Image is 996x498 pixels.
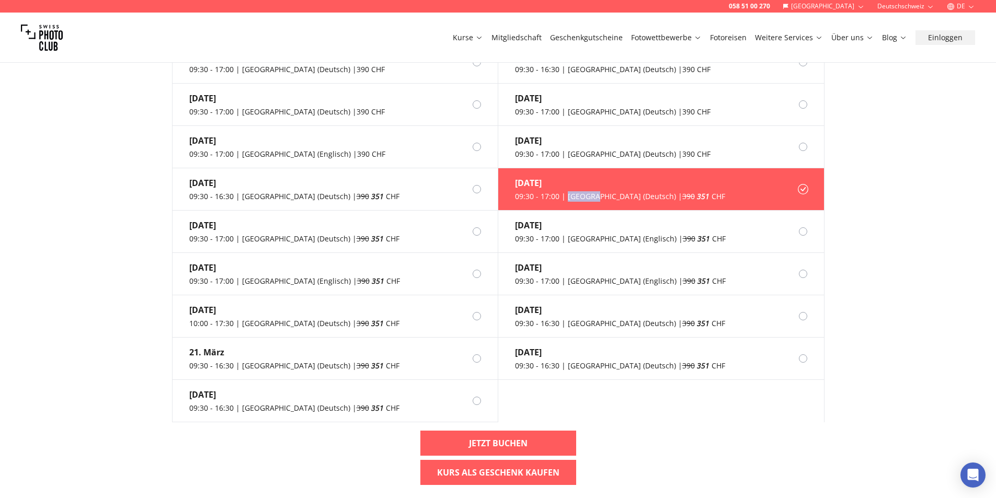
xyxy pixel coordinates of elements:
[189,191,399,202] div: 09:30 - 16:30 | [GEOGRAPHIC_DATA] (Deutsch) | CHF
[371,403,384,413] em: 351
[189,361,399,371] div: 09:30 - 16:30 | [GEOGRAPHIC_DATA] (Deutsch) | CHF
[189,107,385,117] div: 09:30 - 17:00 | [GEOGRAPHIC_DATA] (Deutsch) | 390 CHF
[827,30,878,45] button: Über uns
[515,304,725,316] div: [DATE]
[915,30,975,45] button: Einloggen
[515,219,726,231] div: [DATE]
[631,32,702,43] a: Fotowettbewerbe
[189,134,385,147] div: [DATE]
[21,17,63,59] img: Swiss photo club
[515,92,711,105] div: [DATE]
[189,304,399,316] div: [DATE]
[420,460,576,485] a: Kurs als Geschenk kaufen
[729,2,770,10] a: 058 51 00 270
[515,107,711,117] div: 09:30 - 17:00 | [GEOGRAPHIC_DATA] (Deutsch) | 390 CHF
[697,361,709,370] em: 351
[371,191,384,201] em: 351
[515,346,725,358] div: [DATE]
[831,32,874,43] a: Über uns
[357,276,370,286] span: 390
[515,191,725,202] div: 09:30 - 17:00 | [GEOGRAPHIC_DATA] (Deutsch) | CHF
[960,462,986,488] div: Open Intercom Messenger
[755,32,823,43] a: Weitere Services
[189,318,399,329] div: 10:00 - 17:30 | [GEOGRAPHIC_DATA] (Deutsch) | CHF
[357,318,369,328] span: 390
[710,32,747,43] a: Fotoreisen
[706,30,751,45] button: Fotoreisen
[469,437,528,449] b: Jetzt buchen
[515,318,725,329] div: 09:30 - 16:30 | [GEOGRAPHIC_DATA] (Deutsch) | CHF
[682,191,695,201] span: 390
[189,149,385,159] div: 09:30 - 17:00 | [GEOGRAPHIC_DATA] (Englisch) | 390 CHF
[371,318,384,328] em: 351
[371,361,384,370] em: 351
[189,403,399,413] div: 09:30 - 16:30 | [GEOGRAPHIC_DATA] (Deutsch) | CHF
[491,32,542,43] a: Mitgliedschaft
[515,276,726,286] div: 09:30 - 17:00 | [GEOGRAPHIC_DATA] (Englisch) | CHF
[550,32,623,43] a: Geschenkgutscheine
[189,234,399,244] div: 09:30 - 17:00 | [GEOGRAPHIC_DATA] (Deutsch) | CHF
[357,191,369,201] span: 390
[515,234,726,244] div: 09:30 - 17:00 | [GEOGRAPHIC_DATA] (Englisch) | CHF
[453,32,483,43] a: Kurse
[751,30,827,45] button: Weitere Services
[682,318,695,328] span: 390
[515,149,711,159] div: 09:30 - 17:00 | [GEOGRAPHIC_DATA] (Deutsch) | 390 CHF
[697,276,710,286] em: 351
[357,403,369,413] span: 390
[515,177,725,189] div: [DATE]
[683,234,695,244] span: 390
[189,177,399,189] div: [DATE]
[487,30,546,45] button: Mitgliedschaft
[189,388,399,401] div: [DATE]
[437,466,559,479] b: Kurs als Geschenk kaufen
[697,191,709,201] em: 351
[546,30,627,45] button: Geschenkgutscheine
[357,234,369,244] span: 390
[697,318,709,328] em: 351
[515,134,711,147] div: [DATE]
[515,261,726,274] div: [DATE]
[189,276,400,286] div: 09:30 - 17:00 | [GEOGRAPHIC_DATA] (Englisch) | CHF
[189,261,400,274] div: [DATE]
[882,32,907,43] a: Blog
[515,64,711,75] div: 09:30 - 16:30 | [GEOGRAPHIC_DATA] (Deutsch) | 390 CHF
[682,361,695,370] span: 390
[683,276,695,286] span: 390
[372,276,384,286] em: 351
[449,30,487,45] button: Kurse
[697,234,710,244] em: 351
[515,361,725,371] div: 09:30 - 16:30 | [GEOGRAPHIC_DATA] (Deutsch) | CHF
[189,346,399,358] div: 21. März
[189,92,385,105] div: [DATE]
[371,234,384,244] em: 351
[189,219,399,231] div: [DATE]
[420,431,576,456] a: Jetzt buchen
[878,30,911,45] button: Blog
[357,361,369,370] span: 390
[189,64,385,75] div: 09:30 - 17:00 | [GEOGRAPHIC_DATA] (Deutsch) | 390 CHF
[627,30,706,45] button: Fotowettbewerbe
